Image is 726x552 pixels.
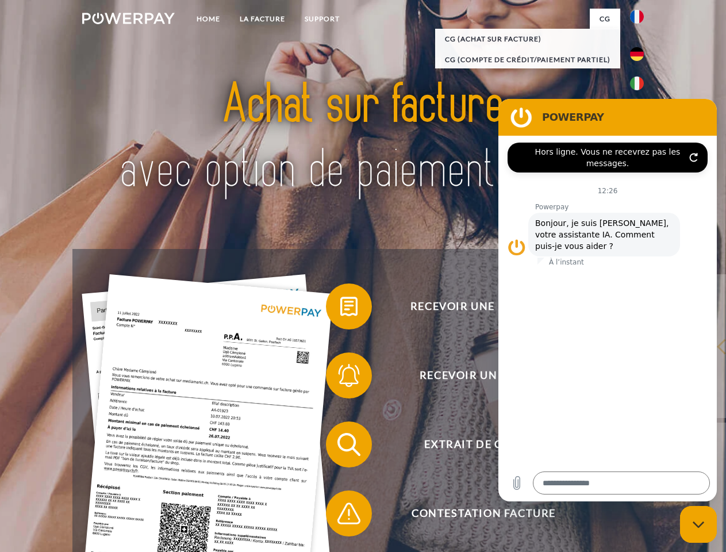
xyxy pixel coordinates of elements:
[343,421,624,467] span: Extrait de compte
[435,49,620,70] a: CG (Compte de crédit/paiement partiel)
[343,352,624,398] span: Recevoir un rappel?
[498,99,717,501] iframe: Fenêtre de messagerie
[435,29,620,49] a: CG (achat sur facture)
[680,506,717,543] iframe: Bouton de lancement de la fenêtre de messagerie, conversation en cours
[295,9,349,29] a: Support
[326,352,625,398] button: Recevoir un rappel?
[343,283,624,329] span: Recevoir une facture ?
[630,47,644,61] img: de
[110,55,616,220] img: title-powerpay_fr.svg
[230,9,295,29] a: LA FACTURE
[630,10,644,24] img: fr
[590,9,620,29] a: CG
[326,283,625,329] button: Recevoir une facture ?
[326,490,625,536] button: Contestation Facture
[187,9,230,29] a: Home
[630,76,644,90] img: it
[335,292,363,321] img: qb_bill.svg
[82,13,175,24] img: logo-powerpay-white.svg
[343,490,624,536] span: Contestation Facture
[335,430,363,459] img: qb_search.svg
[335,361,363,390] img: qb_bell.svg
[335,499,363,528] img: qb_warning.svg
[326,421,625,467] button: Extrait de compte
